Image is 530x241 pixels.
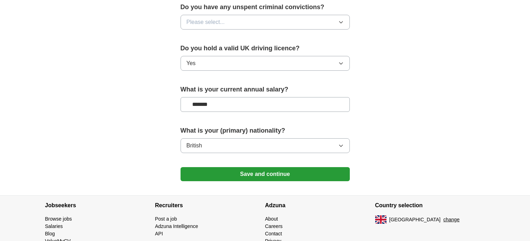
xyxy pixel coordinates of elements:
a: Adzuna Intelligence [155,223,198,229]
button: Save and continue [181,167,350,181]
label: What is your (primary) nationality? [181,126,350,135]
a: Salaries [45,223,63,229]
span: British [187,141,202,150]
button: Please select... [181,15,350,30]
span: [GEOGRAPHIC_DATA] [389,216,441,223]
button: change [443,216,459,223]
span: Yes [187,59,196,68]
a: Post a job [155,216,177,222]
a: Blog [45,231,55,236]
a: Contact [265,231,282,236]
a: Browse jobs [45,216,72,222]
a: API [155,231,163,236]
span: Please select... [187,18,225,26]
label: Do you have any unspent criminal convictions? [181,2,350,12]
a: Careers [265,223,283,229]
label: Do you hold a valid UK driving licence? [181,44,350,53]
h4: Country selection [375,196,485,215]
label: What is your current annual salary? [181,85,350,94]
a: About [265,216,278,222]
img: UK flag [375,215,386,224]
button: Yes [181,56,350,71]
button: British [181,138,350,153]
